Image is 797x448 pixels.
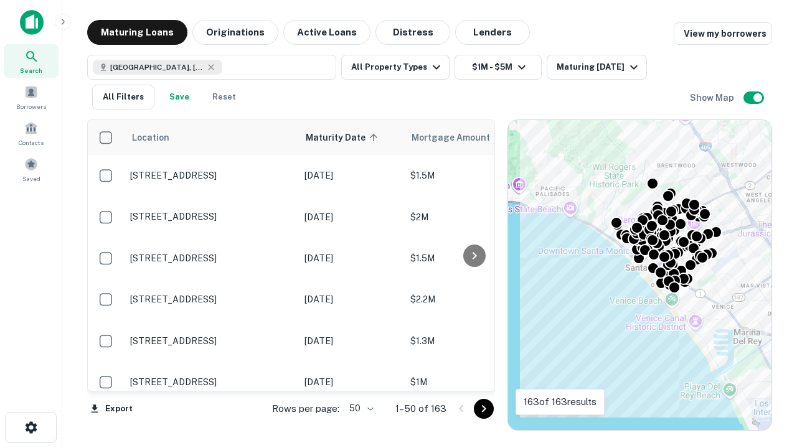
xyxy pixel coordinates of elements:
h6: Show Map [690,91,736,105]
p: $1.5M [410,169,535,182]
p: [DATE] [304,210,398,224]
p: [DATE] [304,292,398,306]
iframe: Chat Widget [735,348,797,408]
button: Save your search to get updates of matches that match your search criteria. [159,85,199,110]
p: 163 of 163 results [524,394,597,409]
span: Search [20,65,42,75]
p: 1–50 of 163 [395,401,446,416]
p: $2.2M [410,292,535,306]
th: Mortgage Amount [404,120,541,155]
button: All Filters [92,85,154,110]
div: 0 0 [508,120,771,430]
button: All Property Types [341,55,450,80]
button: Distress [375,20,450,45]
a: Search [4,44,59,78]
p: [DATE] [304,251,398,265]
a: View my borrowers [674,22,772,45]
img: capitalize-icon.png [20,10,44,35]
p: [STREET_ADDRESS] [130,376,292,388]
p: Rows per page: [272,401,339,416]
button: Go to next page [474,399,494,419]
p: [STREET_ADDRESS] [130,335,292,347]
span: Location [131,130,169,145]
button: Maturing [DATE] [547,55,647,80]
span: Maturity Date [306,130,382,145]
p: [STREET_ADDRESS] [130,170,292,181]
button: Originations [192,20,278,45]
a: Contacts [4,116,59,150]
div: Maturing [DATE] [557,60,641,75]
p: [DATE] [304,169,398,182]
p: [STREET_ADDRESS] [130,211,292,222]
th: Location [124,120,298,155]
p: [DATE] [304,375,398,389]
button: Export [87,399,136,418]
div: 50 [344,399,375,418]
p: $1.3M [410,334,535,348]
p: $1.5M [410,251,535,265]
p: [STREET_ADDRESS] [130,253,292,264]
th: Maturity Date [298,120,404,155]
span: Borrowers [16,101,46,111]
p: $2M [410,210,535,224]
a: Borrowers [4,80,59,114]
span: Contacts [19,138,44,147]
button: Active Loans [283,20,370,45]
button: Lenders [455,20,530,45]
p: $1M [410,375,535,389]
a: Saved [4,152,59,186]
p: [STREET_ADDRESS] [130,294,292,305]
span: Mortgage Amount [412,130,506,145]
button: Reset [204,85,244,110]
button: Maturing Loans [87,20,187,45]
button: [GEOGRAPHIC_DATA], [GEOGRAPHIC_DATA], [GEOGRAPHIC_DATA] [87,55,336,80]
span: [GEOGRAPHIC_DATA], [GEOGRAPHIC_DATA], [GEOGRAPHIC_DATA] [110,62,204,73]
span: Saved [22,174,40,184]
button: $1M - $5M [455,55,542,80]
p: [DATE] [304,334,398,348]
